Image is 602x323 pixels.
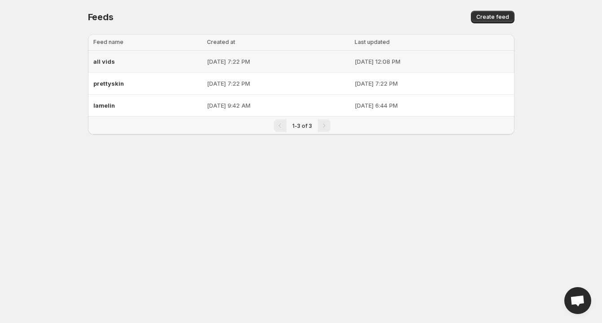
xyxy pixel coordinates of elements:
[355,79,509,88] p: [DATE] 7:22 PM
[355,39,390,45] span: Last updated
[207,101,349,110] p: [DATE] 9:42 AM
[355,101,509,110] p: [DATE] 6:44 PM
[93,102,115,109] span: lamelin
[564,287,591,314] div: Open chat
[471,11,514,23] button: Create feed
[88,116,514,135] nav: Pagination
[207,79,349,88] p: [DATE] 7:22 PM
[88,12,114,22] span: Feeds
[93,58,115,65] span: all vids
[207,57,349,66] p: [DATE] 7:22 PM
[476,13,509,21] span: Create feed
[93,39,123,45] span: Feed name
[207,39,235,45] span: Created at
[292,122,312,129] span: 1-3 of 3
[93,80,124,87] span: prettyskin
[355,57,509,66] p: [DATE] 12:08 PM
